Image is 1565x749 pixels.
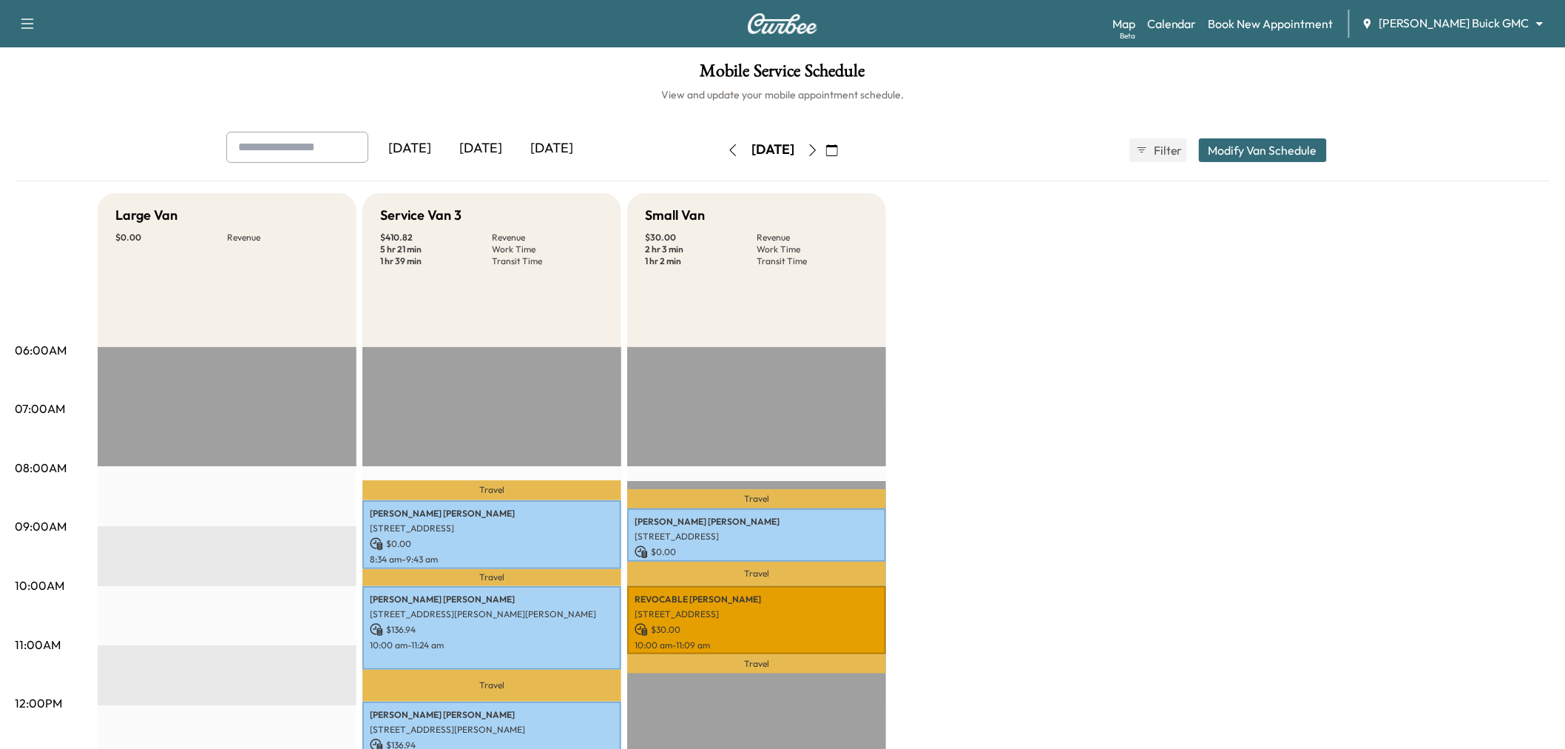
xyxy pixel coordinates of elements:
p: Revenue [227,232,339,243]
p: Travel [362,569,621,586]
div: Beta [1120,30,1135,41]
p: REVOCABLE [PERSON_NAME] [635,594,879,605]
a: Book New Appointment [1209,15,1334,33]
img: Curbee Logo [747,13,818,34]
p: $ 410.82 [380,232,492,243]
p: 2 hr 3 min [645,243,757,255]
p: [STREET_ADDRESS] [370,523,614,534]
p: Work Time [492,243,604,255]
a: MapBeta [1112,15,1135,33]
p: [PERSON_NAME] [PERSON_NAME] [370,709,614,721]
p: Transit Time [492,255,604,267]
p: 07:00AM [15,400,65,417]
p: 5 hr 21 min [380,243,492,255]
p: $ 0.00 [115,232,227,243]
div: [DATE] [445,132,516,166]
span: [PERSON_NAME] Buick GMC [1379,15,1529,32]
p: 09:00AM [15,517,67,535]
div: [DATE] [751,141,794,159]
p: 06:00AM [15,341,67,359]
p: $ 30.00 [645,232,757,243]
p: Transit Time [757,255,868,267]
p: Revenue [757,232,868,243]
p: Travel [362,480,621,500]
p: $ 0.00 [370,537,614,551]
p: 1 hr 39 min [380,255,492,267]
button: Modify Van Schedule [1199,138,1327,162]
p: [PERSON_NAME] [PERSON_NAME] [635,516,879,528]
h6: View and update your mobile appointment schedule. [15,87,1550,102]
p: 10:00 am - 11:24 am [370,639,614,651]
div: [DATE] [374,132,445,166]
button: Filter [1129,138,1187,162]
p: 8:34 am - 9:43 am [370,554,614,565]
p: [STREET_ADDRESS] [635,608,879,620]
p: [STREET_ADDRESS] [635,531,879,543]
p: $ 30.00 [635,623,879,637]
p: 08:00AM [15,459,67,477]
h5: Service Van 3 [380,205,462,226]
div: [DATE] [516,132,587,166]
h5: Large Van [115,205,178,226]
p: Travel [627,562,886,585]
p: [STREET_ADDRESS][PERSON_NAME][PERSON_NAME] [370,608,614,620]
p: [PERSON_NAME] [PERSON_NAME] [370,594,614,605]
p: 12:00PM [15,694,62,712]
p: 10:00AM [15,577,64,594]
p: 11:00AM [15,636,61,654]
span: Filter [1154,141,1180,159]
p: Travel [362,670,621,702]
p: Revenue [492,232,604,243]
p: [PERSON_NAME] [PERSON_NAME] [370,508,614,520]
p: [STREET_ADDRESS][PERSON_NAME] [370,724,614,736]
h5: Small Van [645,205,705,226]
p: $ 136.94 [370,623,614,637]
a: Calendar [1147,15,1197,33]
p: Work Time [757,243,868,255]
p: Travel [627,489,886,508]
p: Travel [627,654,886,674]
p: 10:00 am - 11:09 am [635,639,879,651]
p: $ 0.00 [635,545,879,559]
p: 1 hr 2 min [645,255,757,267]
h1: Mobile Service Schedule [15,62,1550,87]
